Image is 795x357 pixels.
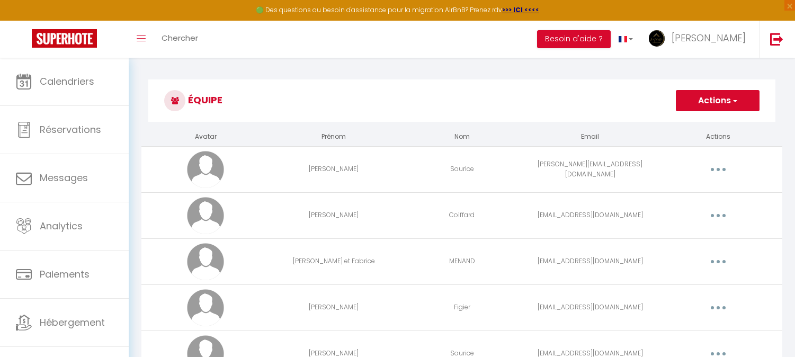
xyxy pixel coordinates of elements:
[40,316,105,329] span: Hébergement
[641,21,759,58] a: ... [PERSON_NAME]
[40,123,101,136] span: Réservations
[40,219,83,233] span: Analytics
[187,197,224,234] img: avatar.png
[654,128,782,146] th: Actions
[526,192,654,238] td: [EMAIL_ADDRESS][DOMAIN_NAME]
[649,30,665,47] img: ...
[502,5,539,14] a: >>> ICI <<<<
[398,284,526,331] td: Figier
[398,128,526,146] th: Nom
[154,21,206,58] a: Chercher
[537,30,611,48] button: Besoin d'aide ?
[526,128,654,146] th: Email
[770,32,783,46] img: logout
[32,29,97,48] img: Super Booking
[40,267,90,281] span: Paiements
[672,31,746,44] span: [PERSON_NAME]
[676,90,760,111] button: Actions
[40,171,88,184] span: Messages
[398,146,526,192] td: Sourice
[187,151,224,188] img: avatar.png
[40,75,94,88] span: Calendriers
[398,192,526,238] td: Coiffard
[141,128,270,146] th: Avatar
[270,284,398,331] td: [PERSON_NAME]
[187,243,224,280] img: avatar.png
[270,128,398,146] th: Prénom
[148,79,775,122] h3: Équipe
[526,238,654,284] td: [EMAIL_ADDRESS][DOMAIN_NAME]
[270,192,398,238] td: [PERSON_NAME]
[162,32,198,43] span: Chercher
[270,238,398,284] td: [PERSON_NAME] et Fabrice
[526,146,654,192] td: [PERSON_NAME][EMAIL_ADDRESS][DOMAIN_NAME]
[526,284,654,331] td: [EMAIL_ADDRESS][DOMAIN_NAME]
[398,238,526,284] td: MENAND
[270,146,398,192] td: [PERSON_NAME]
[187,289,224,326] img: avatar.png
